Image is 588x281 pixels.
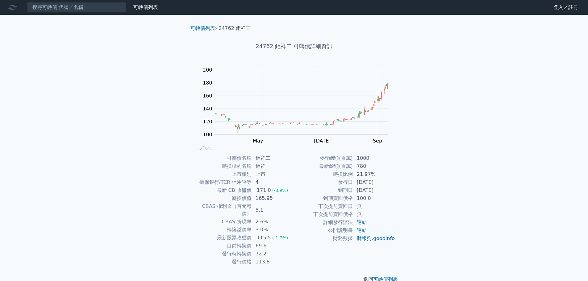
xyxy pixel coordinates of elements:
td: 詳細發行辦法 [294,218,353,226]
td: 21.97% [353,170,395,178]
td: 最新 CB 收盤價 [193,186,252,194]
td: [DATE] [353,186,395,194]
td: 轉換價值 [193,194,252,202]
tspan: 200 [203,67,212,73]
a: 可轉債列表 [133,4,158,10]
td: 165.95 [252,194,294,202]
td: 72.2 [252,250,294,258]
g: Chart [200,67,397,144]
td: 到期日 [294,186,353,194]
input: 搜尋可轉債 代號／名稱 [27,2,126,13]
td: 4 [252,178,294,186]
td: [DATE] [353,178,395,186]
td: 到期賣回價格 [294,194,353,202]
td: 鉅祥 [252,162,294,170]
li: › [190,25,217,32]
td: 發行日 [294,178,353,186]
td: 鉅祥二 [252,154,294,162]
td: 發行總額(百萬) [294,154,353,162]
td: 100.0 [353,194,395,202]
tspan: [DATE] [314,138,331,144]
td: 2.6% [252,218,294,226]
td: 3.0% [252,226,294,234]
tspan: May [253,138,263,144]
td: 公開說明書 [294,226,353,234]
a: 連結 [357,227,367,233]
tspan: Sep [373,138,382,144]
td: CBAS 折現率 [193,218,252,226]
td: 可轉債名稱 [193,154,252,162]
a: 財報狗 [357,235,372,241]
td: 113.8 [252,258,294,266]
span: (-3.9%) [272,188,288,193]
h1: 24762 鉅祥二 可轉債詳細資訊 [186,42,403,51]
td: CBAS 權利金（百元報價） [193,202,252,218]
td: 上市 [252,170,294,178]
td: 無 [353,210,395,218]
a: 可轉債列表 [190,25,215,31]
td: 1000 [353,154,395,162]
td: 69.6 [252,242,294,250]
div: 171.0 [256,187,272,194]
td: 最新股票收盤價 [193,234,252,242]
tspan: 140 [203,106,212,112]
td: 目前轉換價 [193,242,252,250]
td: 轉換比例 [294,170,353,178]
tspan: 120 [203,119,212,125]
td: 擔保銀行/TCRI信用評等 [193,178,252,186]
a: 連結 [357,219,367,225]
td: 下次提前賣回價格 [294,210,353,218]
span: (-1.7%) [272,235,288,240]
td: 無 [353,202,395,210]
a: 登入／註冊 [548,2,583,12]
tspan: 100 [203,132,212,138]
a: goodinfo [373,235,395,241]
div: 115.5 [256,234,272,242]
td: 最新餘額(百萬) [294,162,353,170]
td: 發行價格 [193,258,252,266]
td: 下次提前賣回日 [294,202,353,210]
td: 財務數據 [294,234,353,242]
td: , [353,234,395,242]
td: 上市櫃別 [193,170,252,178]
td: 轉換溢價率 [193,226,252,234]
tspan: 180 [203,80,212,86]
li: 24762 鉅祥二 [219,25,251,32]
tspan: 160 [203,93,212,99]
td: 轉換標的名稱 [193,162,252,170]
td: 發行時轉換價 [193,250,252,258]
td: 780 [353,162,395,170]
td: 5.1 [252,202,294,218]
